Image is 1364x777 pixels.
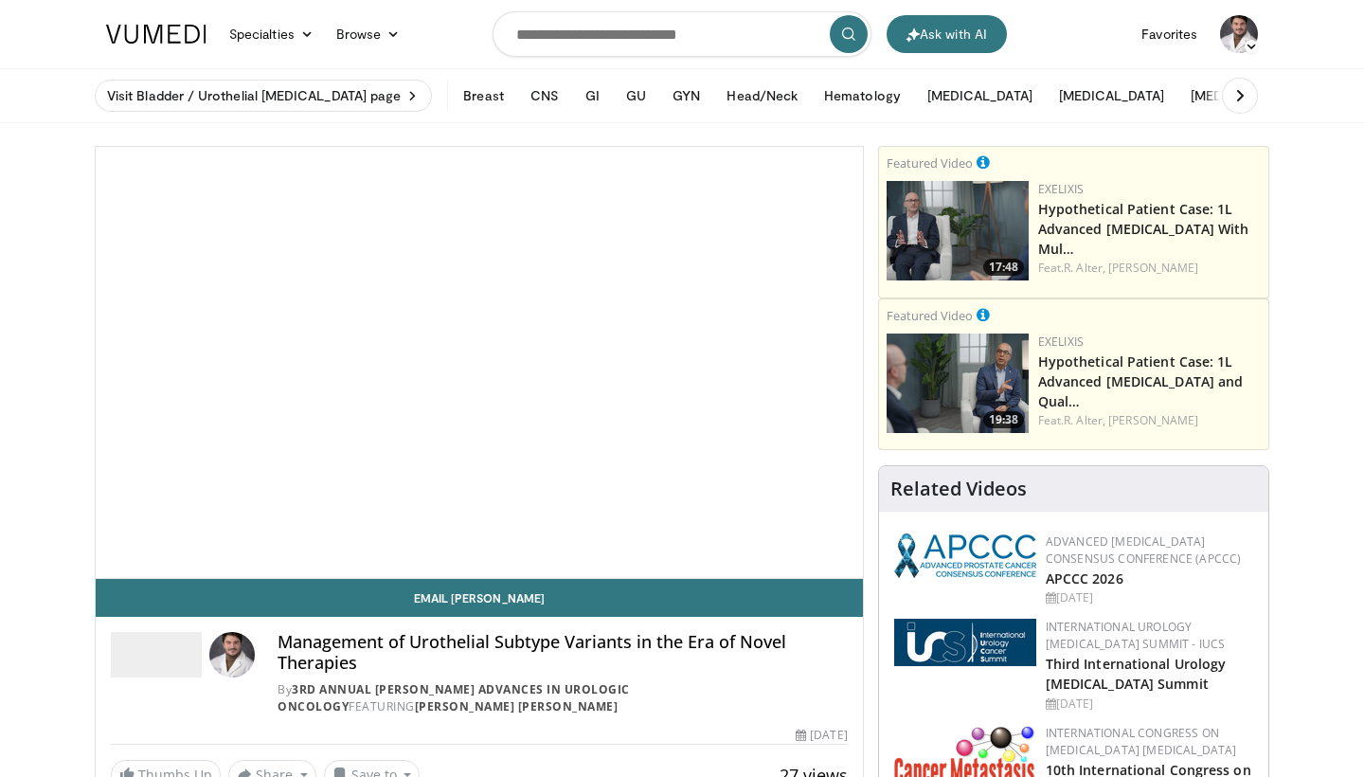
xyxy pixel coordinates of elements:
span: 17:48 [983,259,1024,276]
button: [MEDICAL_DATA] [1048,77,1176,115]
a: Favorites [1130,15,1209,53]
button: Head/Neck [715,77,809,115]
small: Featured Video [887,307,973,324]
a: [PERSON_NAME] [1108,260,1198,276]
a: R. Alter, [1064,412,1105,428]
img: 62fb9566-9173-4071-bcb6-e47c745411c0.png.150x105_q85_autocrop_double_scale_upscale_version-0.2.png [894,619,1036,666]
div: By FEATURING [278,681,848,715]
button: [MEDICAL_DATA] [916,77,1044,115]
div: Feat. [1038,260,1261,277]
a: Exelixis [1038,181,1084,197]
a: Advanced [MEDICAL_DATA] Consensus Conference (APCCC) [1046,533,1242,567]
div: [DATE] [1046,696,1253,713]
button: Breast [452,77,514,115]
a: [PERSON_NAME] [1108,412,1198,428]
img: Avatar [1220,15,1258,53]
a: Visit Bladder / Urothelial [MEDICAL_DATA] page [95,80,432,112]
div: Feat. [1038,412,1261,429]
input: Search topics, interventions [493,11,871,57]
button: GU [615,77,657,115]
a: International Congress on [MEDICAL_DATA] [MEDICAL_DATA] [1046,725,1237,758]
img: 92ba7c40-df22-45a2-8e3f-1ca017a3d5ba.png.150x105_q85_autocrop_double_scale_upscale_version-0.2.png [894,533,1036,578]
a: R. Alter, [1064,260,1105,276]
small: Featured Video [887,154,973,172]
a: Email [PERSON_NAME] [96,579,863,617]
span: 19:38 [983,411,1024,428]
a: Exelixis [1038,334,1084,350]
button: GYN [661,77,711,115]
img: VuMedi Logo [106,25,206,44]
img: 84b4300d-85e9-460f-b732-bf58958c3fce.png.150x105_q85_crop-smart_upscale.png [887,181,1029,280]
a: 19:38 [887,334,1029,433]
a: Specialties [218,15,325,53]
button: Hematology [813,77,912,115]
a: Browse [325,15,412,53]
button: GI [574,77,611,115]
h4: Management of Urothelial Subtype Variants in the Era of Novel Therapies [278,632,848,673]
div: [DATE] [1046,589,1253,606]
h4: Related Videos [890,478,1027,500]
a: 3rd Annual [PERSON_NAME] Advances In Urologic Oncology [278,681,630,714]
a: [PERSON_NAME] [PERSON_NAME] [415,698,619,714]
a: International Urology [MEDICAL_DATA] Summit - IUCS [1046,619,1226,652]
a: APCCC 2026 [1046,569,1123,587]
a: Hypothetical Patient Case: 1L Advanced [MEDICAL_DATA] With Mul… [1038,200,1249,258]
button: CNS [519,77,570,115]
div: [DATE] [796,727,847,744]
img: 7f860e55-decd-49ee-8c5f-da08edcb9540.png.150x105_q85_crop-smart_upscale.png [887,334,1029,433]
img: 3rd Annual Christopher G. Wood Advances In Urologic Oncology [111,632,202,678]
img: Avatar [209,632,255,678]
button: [MEDICAL_DATA] [1179,77,1307,115]
button: Ask with AI [887,15,1007,53]
a: 17:48 [887,181,1029,280]
video-js: Video Player [96,147,863,579]
a: Hypothetical Patient Case: 1L Advanced [MEDICAL_DATA] and Qual… [1038,352,1244,410]
a: Third International Urology [MEDICAL_DATA] Summit [1046,655,1227,693]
